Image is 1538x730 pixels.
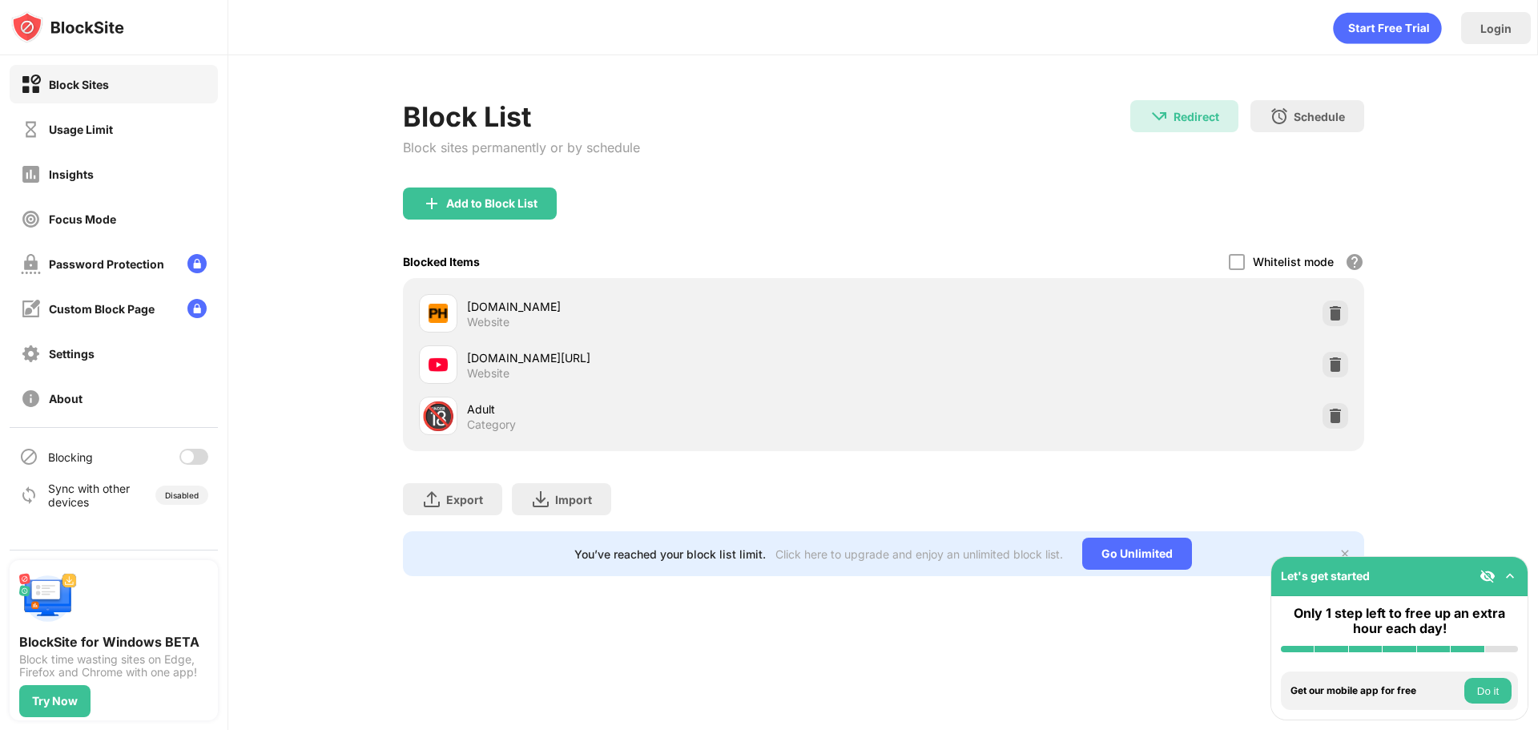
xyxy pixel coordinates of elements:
[1480,568,1496,584] img: eye-not-visible.svg
[21,344,41,364] img: settings-off.svg
[467,349,884,366] div: [DOMAIN_NAME][URL]
[49,212,116,226] div: Focus Mode
[165,490,199,500] div: Disabled
[1174,110,1219,123] div: Redirect
[19,486,38,505] img: sync-icon.svg
[1502,568,1518,584] img: omni-setup-toggle.svg
[49,347,95,361] div: Settings
[21,75,41,95] img: block-on.svg
[49,78,109,91] div: Block Sites
[1464,678,1512,704] button: Do it
[574,547,766,561] div: You’ve reached your block list limit.
[1290,685,1460,696] div: Get our mobile app for free
[467,417,516,432] div: Category
[11,11,124,43] img: logo-blocksite.svg
[446,197,537,210] div: Add to Block List
[467,401,884,417] div: Adult
[1253,255,1334,268] div: Whitelist mode
[19,634,208,650] div: BlockSite for Windows BETA
[1339,547,1351,560] img: x-button.svg
[467,315,509,329] div: Website
[19,653,208,679] div: Block time wasting sites on Edge, Firefox and Chrome with one app!
[19,570,77,627] img: push-desktop.svg
[1082,538,1192,570] div: Go Unlimited
[403,255,480,268] div: Blocked Items
[403,100,640,133] div: Block List
[1333,12,1442,44] div: animation
[1281,606,1518,636] div: Only 1 step left to free up an extra hour each day!
[49,123,113,136] div: Usage Limit
[421,400,455,433] div: 🔞
[429,355,448,374] img: favicons
[1281,569,1370,583] div: Let's get started
[21,299,41,319] img: customize-block-page-off.svg
[49,302,155,316] div: Custom Block Page
[49,392,83,405] div: About
[187,254,207,273] img: lock-menu.svg
[1480,22,1512,35] div: Login
[19,447,38,466] img: blocking-icon.svg
[21,389,41,409] img: about-off.svg
[21,164,41,184] img: insights-off.svg
[187,299,207,318] img: lock-menu.svg
[429,304,448,323] img: favicons
[21,119,41,139] img: time-usage-off.svg
[403,139,640,155] div: Block sites permanently or by schedule
[446,493,483,506] div: Export
[775,547,1063,561] div: Click here to upgrade and enjoy an unlimited block list.
[49,257,164,271] div: Password Protection
[48,450,93,464] div: Blocking
[21,254,41,274] img: password-protection-off.svg
[467,298,884,315] div: [DOMAIN_NAME]
[555,493,592,506] div: Import
[32,695,78,708] div: Try Now
[48,482,131,509] div: Sync with other devices
[49,167,94,181] div: Insights
[1294,110,1345,123] div: Schedule
[467,366,509,381] div: Website
[21,209,41,229] img: focus-off.svg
